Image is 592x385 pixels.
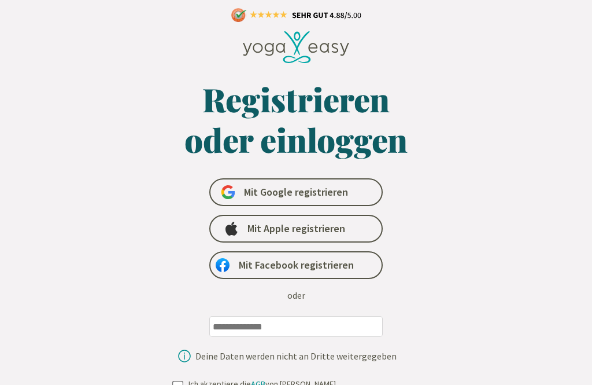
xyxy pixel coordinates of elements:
[209,215,383,243] a: Mit Apple registrieren
[244,185,348,199] span: Mit Google registrieren
[209,251,383,279] a: Mit Facebook registrieren
[287,288,305,302] div: oder
[209,178,383,206] a: Mit Google registrieren
[239,258,354,272] span: Mit Facebook registrieren
[247,222,345,236] span: Mit Apple registrieren
[195,351,397,361] div: Deine Daten werden nicht an Dritte weitergegeben
[97,79,495,160] h1: Registrieren oder einloggen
